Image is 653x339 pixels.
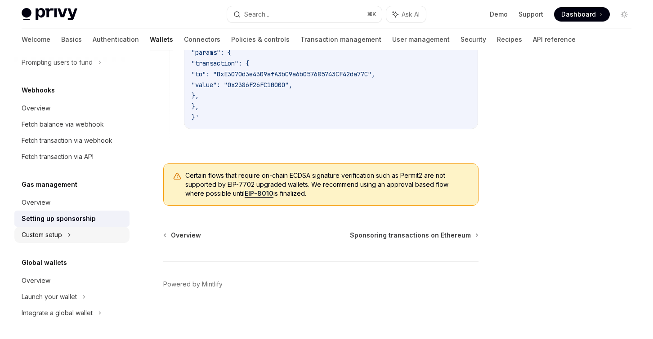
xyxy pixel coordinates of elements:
[22,275,50,286] div: Overview
[519,10,543,19] a: Support
[367,11,376,18] span: ⌘ K
[14,211,130,227] a: Setting up sponsorship
[22,308,93,318] div: Integrate a global wallet
[392,29,450,50] a: User management
[22,197,50,208] div: Overview
[184,29,220,50] a: Connectors
[22,179,77,190] h5: Gas management
[497,29,522,50] a: Recipes
[192,48,231,57] span: "params": {
[93,29,139,50] a: Authentication
[14,273,130,289] a: Overview
[192,59,249,67] span: "transaction": {
[150,29,173,50] a: Wallets
[192,81,292,89] span: "value": "0x2386F26FC10000",
[300,29,381,50] a: Transaction management
[244,9,269,20] div: Search...
[171,231,201,240] span: Overview
[163,280,223,289] a: Powered by Mintlify
[22,229,62,240] div: Custom setup
[192,70,375,78] span: "to": "0xE3070d3e4309afA3bC9a6b057685743CF42da77C",
[22,119,104,130] div: Fetch balance via webhook
[22,85,55,96] h5: Webhooks
[192,113,199,121] span: }'
[22,291,77,302] div: Launch your wallet
[350,231,478,240] a: Sponsoring transactions on Ethereum
[14,149,130,165] a: Fetch transaction via API
[22,135,112,146] div: Fetch transaction via webhook
[533,29,576,50] a: API reference
[14,116,130,132] a: Fetch balance via webhook
[14,100,130,116] a: Overview
[561,10,596,19] span: Dashboard
[173,172,182,181] svg: Warning
[192,102,199,110] span: },
[22,257,67,268] h5: Global wallets
[61,29,82,50] a: Basics
[231,29,290,50] a: Policies & controls
[227,6,381,22] button: Search...⌘K
[164,231,201,240] a: Overview
[22,8,77,21] img: light logo
[14,132,130,149] a: Fetch transaction via webhook
[22,151,94,162] div: Fetch transaction via API
[461,29,486,50] a: Security
[350,231,471,240] span: Sponsoring transactions on Ethereum
[22,103,50,114] div: Overview
[14,194,130,211] a: Overview
[554,7,610,22] a: Dashboard
[617,7,631,22] button: Toggle dark mode
[402,10,420,19] span: Ask AI
[490,10,508,19] a: Demo
[192,92,199,100] span: },
[22,213,96,224] div: Setting up sponsorship
[185,171,469,198] span: Certain flows that require on-chain ECDSA signature verification such as Permit2 are not supporte...
[22,29,50,50] a: Welcome
[245,189,273,198] a: EIP-8010
[386,6,426,22] button: Ask AI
